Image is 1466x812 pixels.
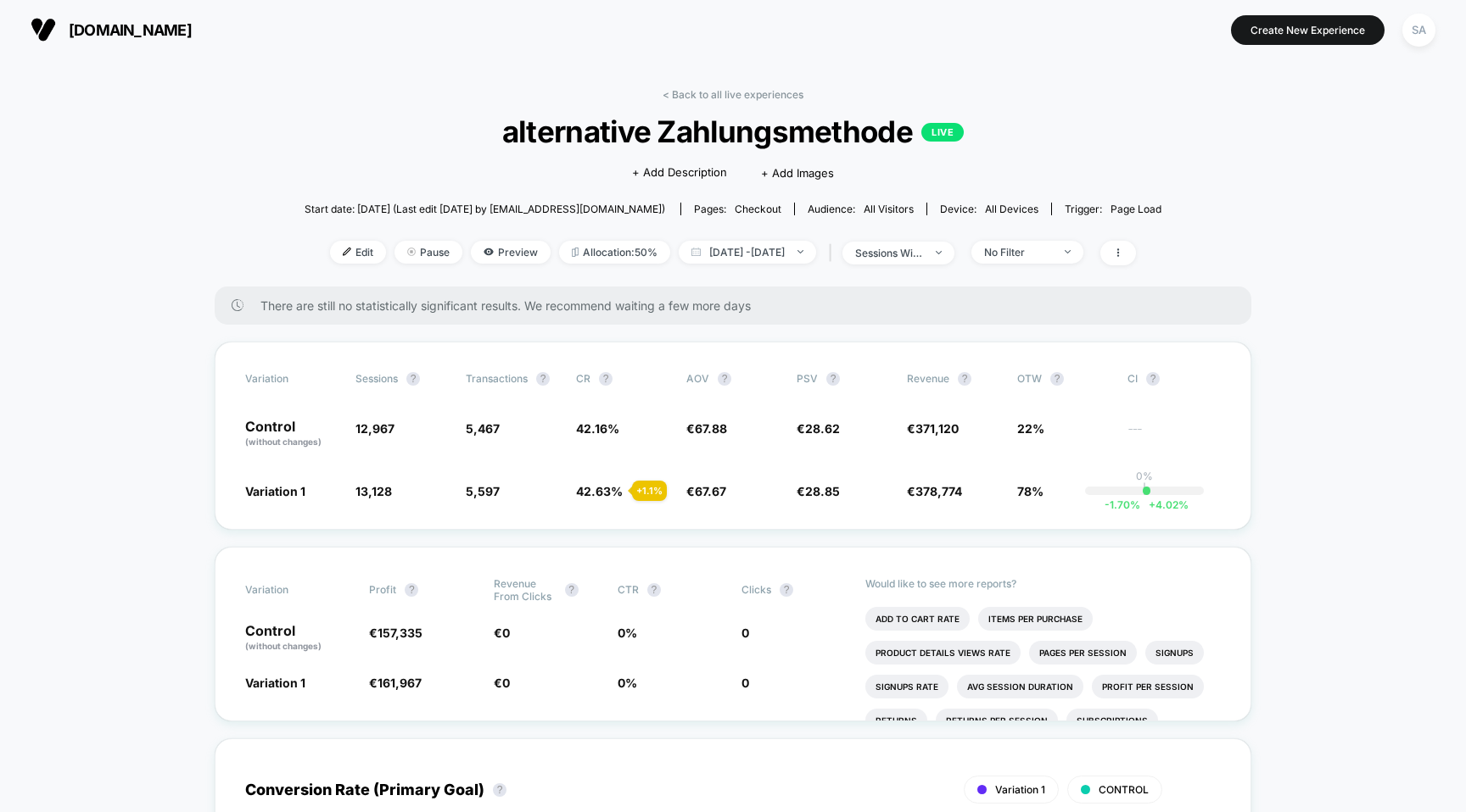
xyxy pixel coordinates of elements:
button: ? [718,372,731,386]
span: € [686,484,726,498]
span: 4.02 % [1140,498,1189,511]
span: Variation 1 [245,676,305,690]
span: 22% [1017,421,1044,436]
span: 371,120 [915,421,959,436]
span: 78% [1017,484,1044,498]
li: Signups [1145,641,1204,665]
button: ? [647,583,661,597]
button: ? [406,372,420,386]
p: LIVE [921,123,964,142]
span: 42.63 % [576,484,623,498]
p: 0% [1136,470,1153,482]
span: Transactions [466,372,528,385]
span: CTR [618,583,639,596]
li: Add To Cart Rate [865,607,970,631]
button: SA [1397,13,1441,47]
span: € [797,421,840,436]
button: ? [780,583,793,597]
span: 28.62 [805,421,840,436]
span: + Add Description [632,164,727,181]
div: Audience: [808,203,914,215]
span: Allocation: 50% [559,241,670,264]
img: end [936,251,942,254]
span: (without changes) [245,437,322,447]
span: 0 [741,626,749,640]
span: 0 [741,676,749,690]
img: end [1065,250,1071,253]
button: Create New Experience [1231,15,1385,45]
li: Product Details Views Rate [865,641,1021,665]
button: ? [405,583,418,597]
span: PSV [797,372,818,385]
li: Signups Rate [865,675,948,698]
button: [DOMAIN_NAME] [25,16,197,43]
span: Sessions [355,372,398,385]
button: ? [826,372,840,386]
div: SA [1402,14,1435,47]
span: OTW [1017,372,1111,386]
button: ? [565,583,579,597]
button: ? [1146,372,1160,386]
span: CR [576,372,590,385]
span: Page Load [1111,203,1161,215]
span: 13,128 [355,484,392,498]
li: Returns [865,709,927,732]
span: Device: [926,203,1051,215]
img: calendar [691,247,701,256]
p: Would like to see more reports? [865,577,1221,590]
div: + 1.1 % [632,481,667,501]
img: end [797,250,803,253]
span: Preview [471,241,551,264]
span: 42.16 % [576,421,619,436]
span: AOV [686,372,709,385]
span: Clicks [741,583,771,596]
p: Control [245,624,352,653]
a: < Back to all live experiences [663,88,803,101]
img: rebalance [572,247,579,257]
span: € [494,626,510,640]
span: CONTROL [1099,783,1149,796]
button: ? [1050,372,1064,386]
span: checkout [735,203,781,215]
span: Profit [369,583,396,596]
span: € [369,676,422,690]
span: 157,335 [378,626,422,640]
span: 5,597 [466,484,500,498]
span: 161,967 [378,676,422,690]
span: CI [1127,372,1221,386]
li: Pages Per Session [1029,641,1137,665]
span: There are still no statistically significant results. We recommend waiting a few more days [260,298,1217,313]
span: Variation [245,372,339,386]
span: [DOMAIN_NAME] [69,21,192,39]
li: Profit Per Session [1092,675,1204,698]
span: Variation 1 [995,783,1045,796]
span: | [825,241,842,265]
button: ? [599,372,613,386]
p: Control [245,420,339,448]
span: € [907,421,959,436]
li: Subscriptions [1066,709,1158,732]
img: end [407,247,416,256]
li: Avg Session Duration [957,675,1083,698]
span: (without changes) [245,641,322,651]
span: Variation [245,577,339,603]
div: sessions with impression [855,247,923,259]
img: Visually logo [31,17,56,42]
span: -1.70 % [1105,498,1140,511]
span: € [686,421,727,436]
li: Items Per Purchase [978,607,1093,631]
span: 67.88 [695,421,727,436]
span: alternative Zahlungsmethode [348,114,1119,149]
button: ? [958,372,971,386]
img: edit [343,247,351,256]
span: 378,774 [915,484,962,498]
span: Variation 1 [245,484,305,498]
span: Pause [394,241,462,264]
span: [DATE] - [DATE] [679,241,816,264]
span: 67.67 [695,484,726,498]
span: € [907,484,962,498]
span: 12,967 [355,421,394,436]
span: 0 % [618,676,637,690]
div: No Filter [984,246,1052,259]
span: All Visitors [864,203,914,215]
